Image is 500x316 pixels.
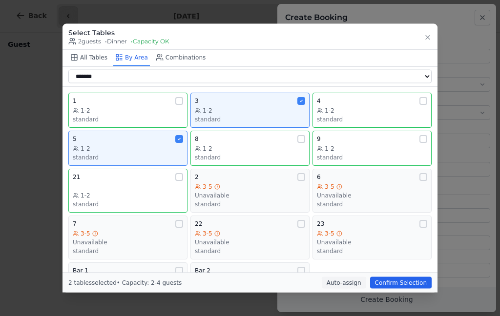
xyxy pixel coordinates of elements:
[73,116,183,123] div: standard
[131,38,169,45] span: • Capacity OK
[81,145,90,153] span: 1-2
[317,220,324,228] span: 23
[317,173,321,181] span: 6
[195,200,305,208] div: standard
[312,93,432,128] button: 41-2standard
[73,247,183,255] div: standard
[195,97,199,105] span: 3
[195,154,305,161] div: standard
[195,135,199,143] span: 8
[195,192,305,199] div: Unavailable
[73,173,80,181] span: 21
[68,262,187,306] button: Bar 11-1Unavailablestandard
[73,267,88,275] span: Bar 1
[317,97,321,105] span: 4
[68,279,182,286] span: 2 tables selected • Capacity: 2-4 guests
[68,216,187,259] button: 73-5Unavailablestandard
[68,50,109,66] button: All Tables
[370,276,432,288] button: Confirm Selection
[203,230,212,237] span: 3-5
[190,93,310,128] button: 31-2standard
[195,116,305,123] div: standard
[81,230,90,237] span: 3-5
[68,38,101,45] span: 2 guests
[81,192,90,199] span: 1-2
[68,93,187,128] button: 11-2standard
[325,145,334,153] span: 1-2
[312,131,432,166] button: 91-2standard
[312,169,432,213] button: 63-5Unavailablestandard
[113,50,150,66] button: By Area
[81,107,90,115] span: 1-2
[203,183,212,191] span: 3-5
[73,238,183,246] div: Unavailable
[317,192,427,199] div: Unavailable
[317,238,427,246] div: Unavailable
[317,135,321,143] span: 9
[190,262,310,306] button: Bar 21-1Unavailablestandard
[312,216,432,259] button: 233-5Unavailablestandard
[68,28,169,38] h3: Select Tables
[325,107,334,115] span: 1-2
[325,230,334,237] span: 3-5
[73,154,183,161] div: standard
[322,276,366,288] button: Auto-assign
[325,183,334,191] span: 3-5
[190,169,310,213] button: 23-5Unavailablestandard
[195,247,305,255] div: standard
[190,216,310,259] button: 223-5Unavailablestandard
[195,238,305,246] div: Unavailable
[203,145,212,153] span: 1-2
[317,116,427,123] div: standard
[195,173,199,181] span: 2
[317,247,427,255] div: standard
[154,50,208,66] button: Combinations
[68,131,187,166] button: 51-2standard
[190,131,310,166] button: 81-2standard
[317,154,427,161] div: standard
[195,267,210,275] span: Bar 2
[317,200,427,208] div: standard
[73,135,77,143] span: 5
[68,169,187,213] button: 211-2standard
[203,107,212,115] span: 1-2
[195,220,202,228] span: 22
[105,38,127,45] span: • Dinner
[73,200,183,208] div: standard
[73,97,77,105] span: 1
[73,220,77,228] span: 7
